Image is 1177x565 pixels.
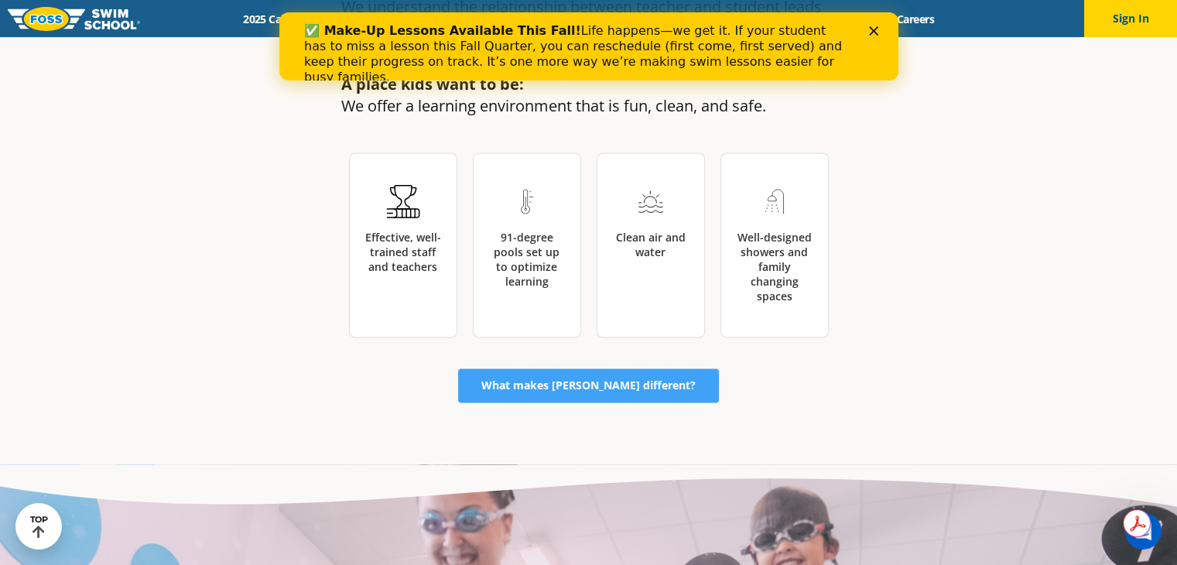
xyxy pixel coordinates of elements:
a: About [PERSON_NAME] [527,12,671,26]
a: What makes [PERSON_NAME] different? [458,368,719,402]
span: What makes [PERSON_NAME] different? [481,380,696,391]
h5: Well-designed showers and family changing spaces [737,230,813,303]
iframe: Intercom live chat banner [279,12,898,80]
a: Schools [327,12,392,26]
img: FOSS Swim School Logo [8,7,140,31]
img: Well-designed showers and family changing spaces [721,184,828,218]
a: 2025 Calendar [230,12,327,26]
div: TOP [30,515,48,539]
b: A place kids want to be: [341,74,524,94]
a: Careers [883,12,947,26]
p: We offer a learning environment that is fun, clean, and safe. [341,74,837,117]
img: 91-degree pools set up to optimize learning [474,184,580,218]
b: ✅ Make-Up Lessons Available This Fall! [25,11,302,26]
img: Clean air and water [597,184,704,218]
div: Life happens—we get it. If your student has to miss a lesson this Fall Quarter, you can reschedul... [25,11,570,73]
img: Effective, well-trained staff and teachers [350,184,457,218]
h5: 91-degree pools set up to optimize learning [489,230,565,289]
h5: Clean air and water [613,230,689,259]
a: Swim Path® Program [392,12,527,26]
a: Blog [834,12,883,26]
div: Close [590,14,605,23]
h5: Effective, well-trained staff and teachers [365,230,441,274]
a: Swim Like [PERSON_NAME] [671,12,835,26]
